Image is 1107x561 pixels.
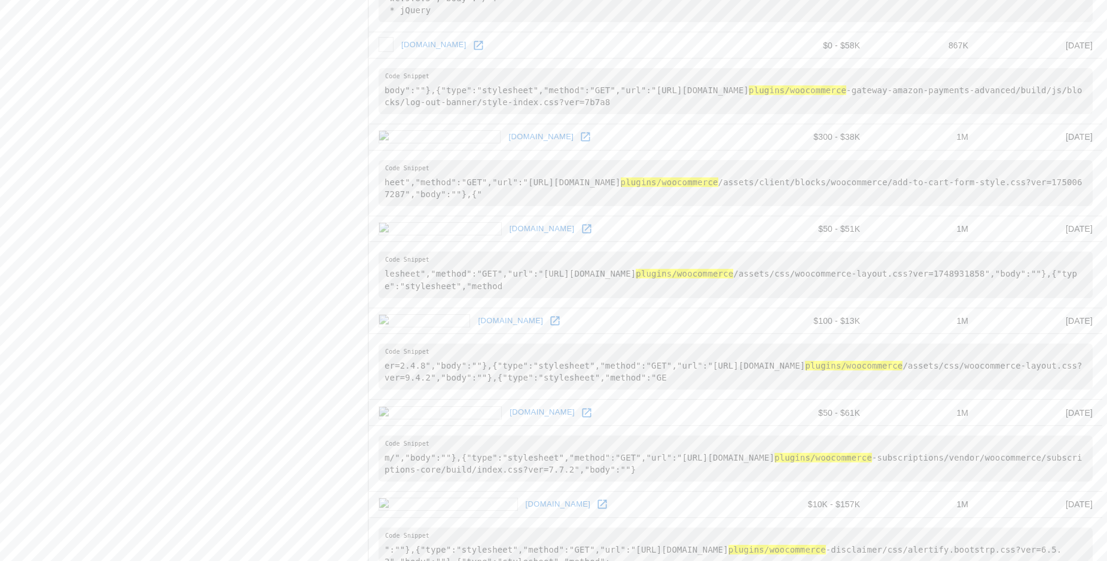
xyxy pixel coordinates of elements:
[523,495,594,514] a: [DOMAIN_NAME]
[870,216,978,242] td: 1M
[755,492,870,518] td: $10K - $157K
[546,312,564,330] a: Open khadi.com in new window
[755,308,870,334] td: $100 - $13K
[379,252,1093,298] pre: lesheet","method":"GET","url":"[URL][DOMAIN_NAME] /assets/css/woocommerce-layout.css?ver=17489318...
[755,400,870,426] td: $50 - $61K
[505,128,577,146] a: [DOMAIN_NAME]
[507,403,578,422] a: [DOMAIN_NAME]
[755,124,870,150] td: $300 - $38K
[379,498,518,511] img: giantloopmoto.com icon
[621,177,718,187] hl: plugins/woocommerce
[978,400,1102,426] td: [DATE]
[978,32,1102,59] td: [DATE]
[978,124,1102,150] td: [DATE]
[593,495,611,513] a: Open giantloopmoto.com in new window
[870,308,978,334] td: 1M
[379,436,1093,482] pre: m/","body":""},{"type":"stylesheet","method":"GET","url":"[URL][DOMAIN_NAME] -subscriptions/vendo...
[870,32,978,59] td: 867K
[507,220,578,238] a: [DOMAIN_NAME]
[379,68,1093,114] pre: body":""},{"type":"stylesheet","method":"GET","url":"[URL][DOMAIN_NAME] -gateway-amazon-payments-...
[805,361,902,370] hl: plugins/woocommerce
[578,220,596,238] a: Open kolarivision.com in new window
[379,39,493,52] img: tapwithus.com icon
[379,344,1093,390] pre: er=2.4.8","body":""},{"type":"stylesheet","method":"GET","url":"[URL][DOMAIN_NAME] /assets/css/wo...
[475,312,546,330] a: [DOMAIN_NAME]
[870,492,978,518] td: 1M
[749,85,846,95] hl: plugins/woocommerce
[728,545,826,554] hl: plugins/woocommerce
[379,130,501,143] img: badzurzach.info icon
[569,36,587,54] a: Open tapwithus.com in new window
[774,453,872,462] hl: plugins/woocommerce
[978,308,1102,334] td: [DATE]
[755,32,870,59] td: $0 - $58K
[636,269,733,278] hl: plugins/woocommerce
[978,216,1102,242] td: [DATE]
[1047,476,1093,522] iframe: Drift Widget Chat Controller
[578,404,596,422] a: Open hoopmama.com in new window
[498,36,569,54] a: [DOMAIN_NAME]
[379,160,1093,206] pre: heet","method":"GET","url":"[URL][DOMAIN_NAME] /assets/client/blocks/woocommerce/add-to-cart-form...
[577,128,594,146] a: Open badzurzach.info in new window
[870,400,978,426] td: 1M
[379,406,502,419] img: hoopmama.com icon
[379,314,471,327] img: khadi.com icon
[755,216,870,242] td: $50 - $51K
[379,222,502,235] img: kolarivision.com icon
[978,492,1102,518] td: [DATE]
[870,124,978,150] td: 1M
